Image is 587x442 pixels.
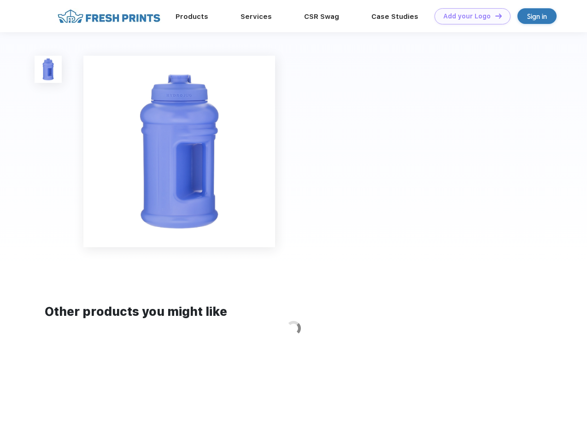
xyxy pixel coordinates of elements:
[45,303,542,321] div: Other products you might like
[527,11,547,22] div: Sign in
[83,56,275,247] img: func=resize&h=640
[443,12,491,20] div: Add your Logo
[176,12,208,21] a: Products
[55,8,163,24] img: fo%20logo%202.webp
[495,13,502,18] img: DT
[35,56,62,83] img: func=resize&h=100
[517,8,557,24] a: Sign in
